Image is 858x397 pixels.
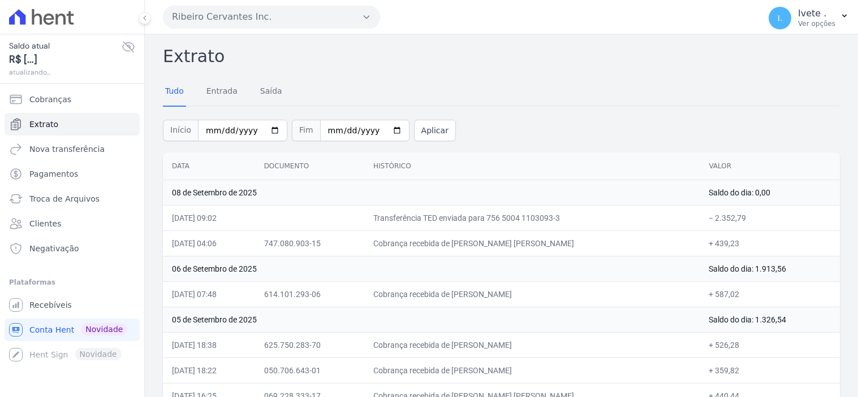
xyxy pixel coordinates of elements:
span: Pagamentos [29,168,78,180]
span: Negativação [29,243,79,254]
span: atualizando... [9,67,122,77]
th: Data [163,152,255,180]
button: Ribeiro Cervantes Inc. [163,6,380,28]
div: Plataformas [9,276,135,289]
td: 747.080.903-15 [255,230,364,256]
td: [DATE] 09:02 [163,205,255,230]
td: 05 de Setembro de 2025 [163,307,700,332]
a: Cobranças [5,88,140,111]
td: Cobrança recebida de [PERSON_NAME] [364,332,700,357]
span: Cobranças [29,94,71,105]
a: Conta Hent Novidade [5,319,140,341]
p: Ivete . [798,8,835,19]
td: Cobrança recebida de [PERSON_NAME] [364,357,700,383]
span: Início [163,120,198,141]
a: Pagamentos [5,163,140,185]
span: Recebíveis [29,299,72,311]
span: Nova transferência [29,143,105,155]
td: − 2.352,79 [700,205,840,230]
a: Entrada [204,77,240,107]
td: Cobrança recebida de [PERSON_NAME] [364,281,700,307]
a: Extrato [5,113,140,136]
p: Ver opções [798,19,835,28]
th: Histórico [364,152,700,180]
td: [DATE] 07:48 [163,281,255,307]
a: Troca de Arquivos [5,187,140,210]
span: R$ [...] [9,52,122,67]
span: Conta Hent [29,324,74,335]
span: Clientes [29,218,61,229]
td: 050.706.643-01 [255,357,364,383]
td: 614.101.293-06 [255,281,364,307]
button: I. Ivete . Ver opções [760,2,858,34]
a: Nova transferência [5,138,140,160]
span: Troca de Arquivos [29,193,100,204]
td: Saldo do dia: 1.913,56 [700,256,840,281]
td: Saldo do dia: 1.326,54 [700,307,840,332]
th: Documento [255,152,364,180]
td: Cobrança recebida de [PERSON_NAME] [PERSON_NAME] [364,230,700,256]
span: Fim [292,120,320,141]
a: Recebíveis [5,294,140,316]
td: [DATE] 18:38 [163,332,255,357]
td: [DATE] 18:22 [163,357,255,383]
td: 08 de Setembro de 2025 [163,180,700,205]
span: Extrato [29,119,58,130]
th: Valor [700,152,840,180]
td: + 526,28 [700,332,840,357]
nav: Sidebar [9,88,135,366]
a: Negativação [5,237,140,260]
span: I. [778,14,783,22]
a: Saída [258,77,284,107]
h2: Extrato [163,43,840,69]
td: [DATE] 04:06 [163,230,255,256]
a: Clientes [5,212,140,235]
td: Transferência TED enviada para 756 5004 1103093-3 [364,205,700,230]
a: Tudo [163,77,186,107]
span: Novidade [81,323,127,335]
td: + 587,02 [700,281,840,307]
td: + 359,82 [700,357,840,383]
td: 06 de Setembro de 2025 [163,256,700,281]
td: Saldo do dia: 0,00 [700,180,840,205]
td: 625.750.283-70 [255,332,364,357]
span: Saldo atual [9,40,122,52]
button: Aplicar [414,120,456,141]
td: + 439,23 [700,230,840,256]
